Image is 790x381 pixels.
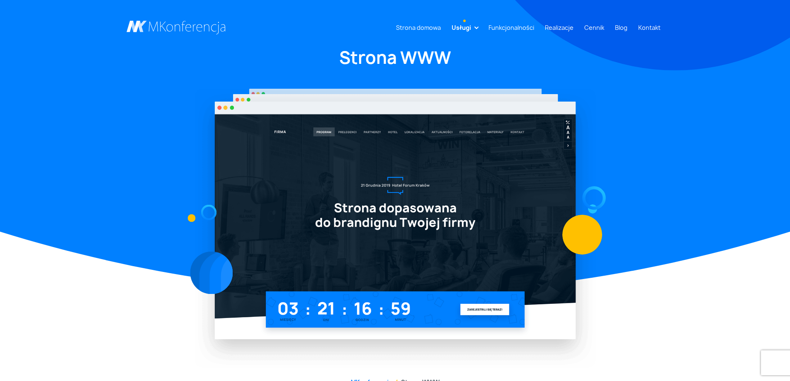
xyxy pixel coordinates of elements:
[201,205,216,221] img: Graficzny element strony
[588,204,597,214] img: Graficzny element strony
[612,20,631,35] a: Blog
[190,252,233,294] img: Graficzny element strony
[195,89,596,368] img: Strona WWW
[542,20,577,35] a: Realizacje
[448,20,474,35] a: Usługi
[577,182,610,215] img: Graficzny element strony
[187,214,195,222] img: Graficzny element strony
[635,20,664,35] a: Kontakt
[393,20,444,35] a: Strona domowa
[485,20,537,35] a: Funkcjonalności
[581,20,608,35] a: Cennik
[126,46,664,69] h1: Strona WWW
[562,215,602,255] img: Graficzny element strony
